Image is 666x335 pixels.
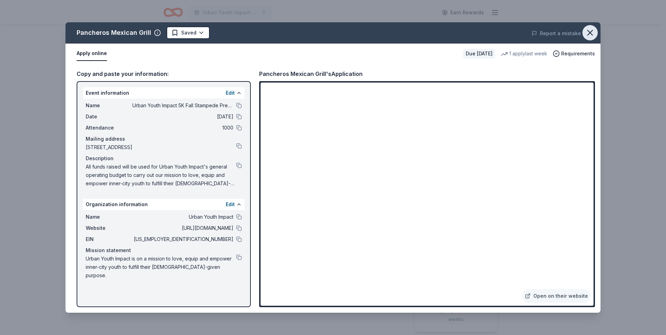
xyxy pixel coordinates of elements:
[86,154,242,163] div: Description
[501,49,547,58] div: 1 apply last week
[77,69,251,78] div: Copy and paste your information:
[532,29,581,38] button: Report a mistake
[166,26,210,39] button: Saved
[226,200,235,209] button: Edit
[522,289,591,303] a: Open on their website
[132,124,233,132] span: 1000
[86,235,132,243] span: EIN
[132,213,233,221] span: Urban Youth Impact
[86,163,236,188] span: All funds raised will be used for Urban Youth Impact's general operating budget to carry out our ...
[86,135,242,143] div: Mailing address
[561,49,595,58] span: Requirements
[83,87,245,99] div: Event information
[132,235,233,243] span: [US_EMPLOYER_IDENTIFICATION_NUMBER]
[86,255,236,280] span: Urban Youth Impact is on a mission to love, equip and empower inner-city youth to fulfill their [...
[83,199,245,210] div: Organization information
[226,89,235,97] button: Edit
[86,112,132,121] span: Date
[86,213,132,221] span: Name
[86,224,132,232] span: Website
[259,69,363,78] div: Pancheros Mexican Grill's Application
[86,246,242,255] div: Mission statement
[132,224,233,232] span: [URL][DOMAIN_NAME]
[86,124,132,132] span: Attendance
[463,49,495,59] div: Due [DATE]
[77,46,107,61] button: Apply online
[181,29,196,37] span: Saved
[553,49,595,58] button: Requirements
[77,27,151,38] div: Pancheros Mexican Grill
[132,112,233,121] span: [DATE]
[86,143,236,151] span: [STREET_ADDRESS]
[86,101,132,110] span: Name
[132,101,233,110] span: Urban Youth Impact 5K Fall Stampede Presented by [DEMOGRAPHIC_DATA]-fil-A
